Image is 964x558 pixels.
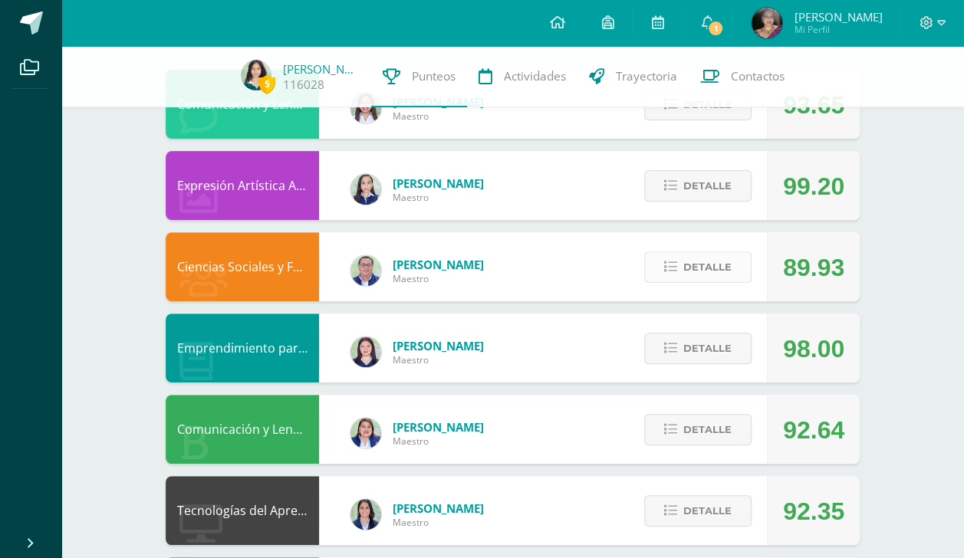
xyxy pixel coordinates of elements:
span: [PERSON_NAME] [393,419,484,435]
div: 99.20 [783,152,844,221]
img: acecb51a315cac2de2e3deefdb732c9f.png [350,93,381,123]
img: 7489ccb779e23ff9f2c3e89c21f82ed0.png [350,499,381,530]
span: Actividades [504,68,566,84]
img: a452c7054714546f759a1a740f2e8572.png [350,336,381,367]
img: 360951c6672e02766e5b7d72674f168c.png [350,174,381,205]
span: [PERSON_NAME] [393,257,484,272]
span: Detalle [683,415,732,444]
div: 92.64 [783,396,844,464]
span: [PERSON_NAME] [393,501,484,516]
a: Trayectoria [577,46,689,107]
span: Trayectoria [616,68,677,84]
button: Detalle [644,170,752,202]
div: Ciencias Sociales y Formación Ciudadana [166,232,319,301]
a: 116028 [283,77,324,93]
span: Punteos [412,68,456,84]
span: 1 [707,20,724,37]
span: [PERSON_NAME] [794,9,882,25]
span: 5 [258,74,275,94]
span: [PERSON_NAME] [393,176,484,191]
a: [PERSON_NAME] [283,61,360,77]
a: Contactos [689,46,796,107]
span: Maestro [393,191,484,204]
span: Detalle [683,172,732,200]
span: Contactos [731,68,785,84]
span: Maestro [393,272,484,285]
div: Expresión Artística ARTES PLÁSTICAS [166,151,319,220]
button: Detalle [644,251,752,283]
div: Tecnologías del Aprendizaje y la Comunicación: Computación [166,476,319,545]
button: Detalle [644,495,752,527]
span: Maestro [393,353,484,366]
span: Maestro [393,435,484,448]
span: Mi Perfil [794,23,882,36]
div: Emprendimiento para la Productividad [166,313,319,382]
div: 89.93 [783,233,844,302]
img: 630113e3c11eaf4d2372eacf1d972cf3.png [241,60,271,90]
a: Punteos [371,46,467,107]
span: Detalle [683,253,732,281]
a: Actividades [467,46,577,107]
div: Comunicación y Lenguaje, Idioma Español [166,395,319,464]
span: Maestro [393,516,484,529]
div: 98.00 [783,314,844,383]
span: [PERSON_NAME] [393,338,484,353]
div: 92.35 [783,477,844,546]
span: Detalle [683,497,732,525]
button: Detalle [644,333,752,364]
span: Detalle [683,334,732,363]
span: Maestro [393,110,484,123]
img: c1c1b07ef08c5b34f56a5eb7b3c08b85.png [350,255,381,286]
img: 3a3c8100c5ad4521c7d5a241b3180da3.png [752,8,782,38]
img: 97caf0f34450839a27c93473503a1ec1.png [350,418,381,448]
button: Detalle [644,414,752,445]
